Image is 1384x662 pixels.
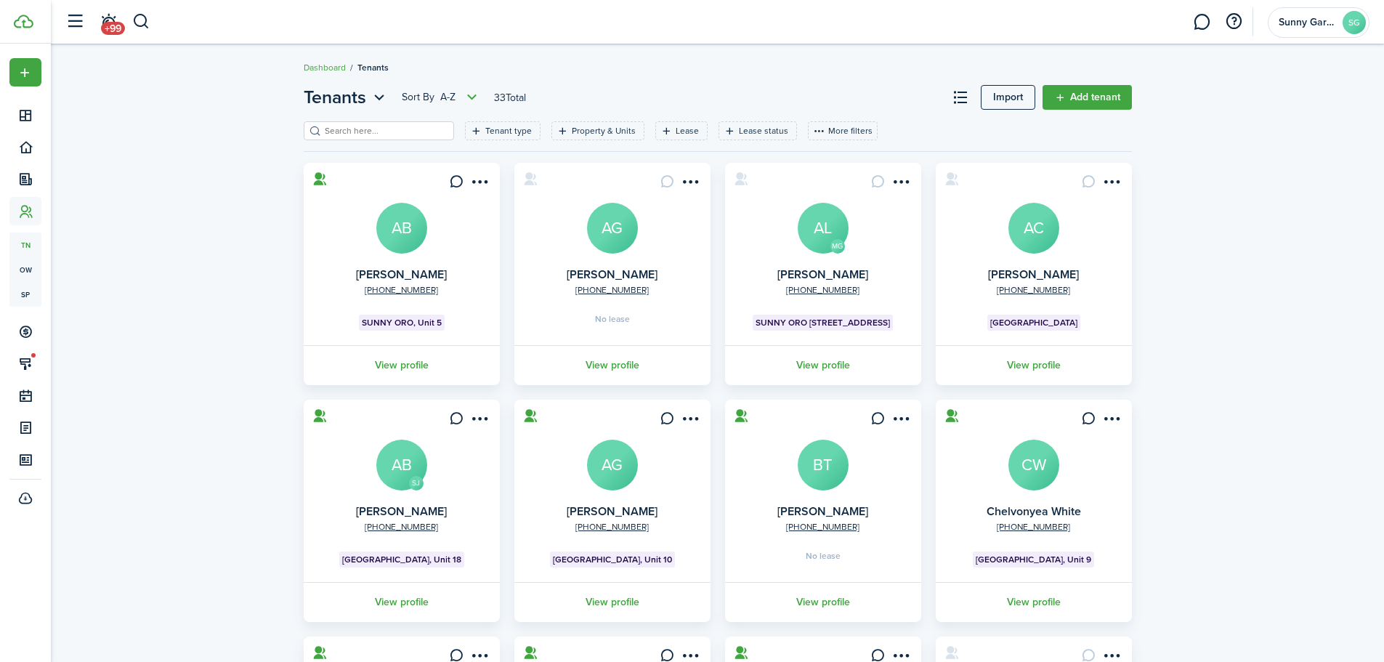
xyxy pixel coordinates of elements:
[356,266,447,283] a: [PERSON_NAME]
[302,582,502,622] a: View profile
[14,15,33,28] img: TenantCloud
[402,89,481,106] button: Sort byA-Z
[723,345,923,385] a: View profile
[988,266,1079,283] a: [PERSON_NAME]
[553,553,672,566] span: [GEOGRAPHIC_DATA], Unit 10
[61,8,89,36] button: Open sidebar
[1100,411,1123,431] button: Open menu
[1100,174,1123,194] button: Open menu
[342,553,461,566] span: [GEOGRAPHIC_DATA], Unit 18
[798,203,849,254] a: AL
[365,283,438,296] a: [PHONE_NUMBER]
[934,345,1134,385] a: View profile
[739,124,788,137] filter-tag-label: Lease status
[94,4,122,41] a: Notifications
[357,61,389,74] span: Tenants
[575,520,649,533] a: [PHONE_NUMBER]
[465,121,541,140] filter-tag: Open filter
[777,266,868,283] a: [PERSON_NAME]
[356,503,447,520] a: [PERSON_NAME]
[806,552,841,560] span: No lease
[997,283,1070,296] a: [PHONE_NUMBER]
[304,84,389,110] button: Open menu
[132,9,150,34] button: Search
[1221,9,1246,34] button: Open resource center
[1008,440,1059,491] a: CW
[808,121,878,140] button: More filters
[889,174,912,194] button: Open menu
[321,124,449,138] input: Search here...
[304,61,346,74] a: Dashboard
[402,89,481,106] button: Open menu
[777,503,868,520] a: [PERSON_NAME]
[655,121,708,140] filter-tag: Open filter
[679,411,702,431] button: Open menu
[997,520,1070,533] a: [PHONE_NUMBER]
[1008,203,1059,254] a: AC
[676,124,699,137] filter-tag-label: Lease
[679,174,702,194] button: Open menu
[302,345,502,385] a: View profile
[981,85,1035,110] a: Import
[987,503,1081,520] a: Chelvonyea White
[723,582,923,622] a: View profile
[9,233,41,257] a: tn
[409,476,424,491] avatar-text: SJ
[365,520,438,533] a: [PHONE_NUMBER]
[830,239,845,254] avatar-text: MG
[362,316,442,329] span: SUNNY ORO, Unit 5
[304,84,389,110] button: Tenants
[1279,17,1337,28] span: Sunny Garden LLC
[990,316,1077,329] span: [GEOGRAPHIC_DATA]
[9,257,41,282] a: ow
[1343,11,1366,34] avatar-text: SG
[440,90,456,105] span: A-Z
[512,345,713,385] a: View profile
[756,316,890,329] span: SUNNY ORO [STREET_ADDRESS]
[9,58,41,86] button: Open menu
[494,90,526,105] header-page-total: 33 Total
[1043,85,1132,110] a: Add tenant
[402,90,440,105] span: Sort by
[587,203,638,254] a: AG
[376,203,427,254] a: AB
[468,411,491,431] button: Open menu
[595,315,630,323] span: No lease
[304,84,366,110] span: Tenants
[1188,4,1215,41] a: Messaging
[572,124,636,137] filter-tag-label: Property & Units
[587,440,638,491] a: AG
[575,283,649,296] a: [PHONE_NUMBER]
[512,582,713,622] a: View profile
[376,440,427,491] a: AB
[786,520,859,533] a: [PHONE_NUMBER]
[934,582,1134,622] a: View profile
[798,440,849,491] a: BT
[567,266,657,283] a: [PERSON_NAME]
[485,124,532,137] filter-tag-label: Tenant type
[976,553,1091,566] span: [GEOGRAPHIC_DATA], Unit 9
[551,121,644,140] filter-tag: Open filter
[786,283,859,296] a: [PHONE_NUMBER]
[567,503,657,520] a: [PERSON_NAME]
[101,22,125,35] span: +99
[468,174,491,194] button: Open menu
[719,121,797,140] filter-tag: Open filter
[889,411,912,431] button: Open menu
[9,282,41,307] a: sp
